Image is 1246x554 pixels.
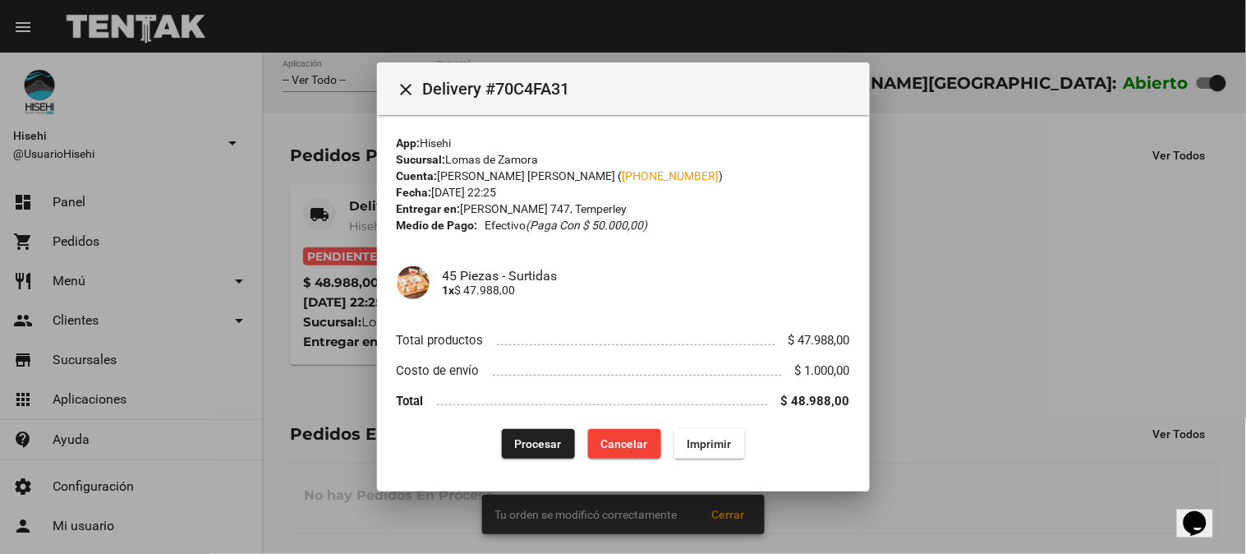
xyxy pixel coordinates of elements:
span: Delivery #70C4FA31 [423,76,857,102]
button: Procesar [502,429,575,459]
a: [PHONE_NUMBER] [623,169,720,182]
span: Procesar [515,437,562,450]
li: Total productos $ 47.988,00 [397,325,850,356]
button: Imprimir [674,429,745,459]
iframe: chat widget [1177,488,1230,538]
strong: Entregar en: [397,202,461,215]
strong: Cuenta: [397,169,438,182]
p: $ 47.988,00 [443,284,850,297]
b: 1x [443,284,455,297]
div: Lomas de Zamora [397,151,850,168]
img: 8a9817f2-ded1-48ad-bd3d-c7dde0f0708b.jpg [397,266,430,299]
h4: 45 Piezas - Surtidas [443,268,850,284]
div: [PERSON_NAME] 747, Temperley [397,201,850,217]
strong: Medio de Pago: [397,217,478,233]
mat-icon: Cerrar [397,80,416,99]
i: (Paga con $ 50.000,00) [526,219,647,232]
button: Cancelar [588,429,661,459]
strong: Fecha: [397,186,432,199]
div: [PERSON_NAME] [PERSON_NAME] ( ) [397,168,850,184]
span: Efectivo [485,217,647,233]
button: Cerrar [390,72,423,105]
li: Costo de envío $ 1.000,00 [397,356,850,386]
strong: Sucursal: [397,153,446,166]
div: Hisehi [397,135,850,151]
strong: App: [397,136,421,150]
li: Total $ 48.988,00 [397,385,850,416]
div: [DATE] 22:25 [397,184,850,201]
span: Cancelar [601,437,648,450]
span: Imprimir [687,437,732,450]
